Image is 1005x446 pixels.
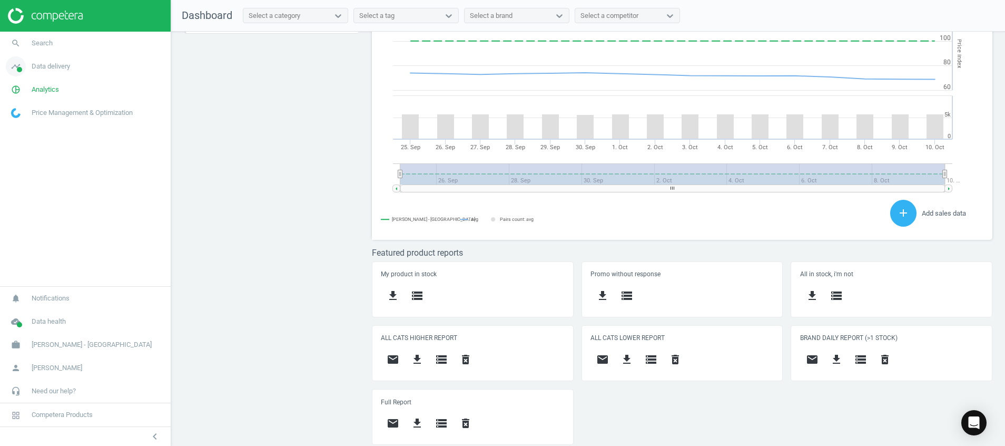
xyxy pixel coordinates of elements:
[925,144,944,151] tspan: 10. Oct
[590,334,774,342] h5: ALL CATS LOWER REPORT
[32,340,152,350] span: [PERSON_NAME] - [GEOGRAPHIC_DATA]
[647,144,663,151] tspan: 2. Oct
[32,108,133,118] span: Price Management & Optimization
[32,85,59,94] span: Analytics
[149,430,161,443] i: chevron_left
[459,417,472,430] i: delete_forever
[387,353,399,366] i: email
[956,39,963,68] tspan: Price Index
[8,8,83,24] img: ajHJNr6hYgQAAAAASUVORK5CYII=
[6,358,26,378] i: person
[800,284,824,308] button: get_app
[576,144,595,151] tspan: 30. Sep
[435,417,448,430] i: storage
[645,353,657,366] i: storage
[822,144,838,151] tspan: 7. Oct
[940,34,951,42] text: 100
[590,284,615,308] button: get_app
[381,347,405,372] button: email
[411,289,423,302] i: storage
[590,270,774,278] h5: Promo without response
[596,353,609,366] i: email
[806,353,819,366] i: email
[615,347,639,372] button: get_app
[387,417,399,430] i: email
[620,289,633,302] i: storage
[32,317,66,326] span: Data health
[615,284,639,308] button: storage
[470,11,513,21] div: Select a brand
[500,217,534,222] tspan: Pairs count: avg
[392,217,475,222] tspan: [PERSON_NAME] - [GEOGRAPHIC_DATA]
[540,144,560,151] tspan: 29. Sep
[890,200,917,227] button: add
[943,59,951,66] text: 80
[830,289,843,302] i: storage
[405,284,429,308] button: storage
[32,38,53,48] span: Search
[857,144,873,151] tspan: 8. Oct
[381,411,405,436] button: email
[32,62,70,71] span: Data delivery
[436,144,455,151] tspan: 26. Sep
[717,144,733,151] tspan: 4. Oct
[6,312,26,332] i: cloud_done
[506,144,525,151] tspan: 28. Sep
[142,430,168,443] button: chevron_left
[824,284,849,308] button: storage
[639,347,663,372] button: storage
[6,381,26,401] i: headset_mic
[429,411,454,436] button: storage
[32,410,93,420] span: Competera Products
[11,108,21,118] img: wGWNvw8QSZomAAAAABJRU5ErkJggg==
[32,386,76,396] span: Need our help?
[435,353,448,366] i: storage
[620,353,633,366] i: get_app
[580,11,638,21] div: Select a competitor
[944,111,951,118] text: 5k
[182,9,232,22] span: Dashboard
[830,353,843,366] i: get_app
[6,288,26,308] i: notifications
[800,347,824,372] button: email
[387,289,399,302] i: get_app
[411,417,423,430] i: get_app
[943,83,951,91] text: 60
[961,410,987,435] div: Open Intercom Messenger
[806,289,819,302] i: get_app
[6,33,26,53] i: search
[873,347,897,372] button: delete_forever
[32,363,82,373] span: [PERSON_NAME]
[612,144,628,151] tspan: 1. Oct
[381,270,564,278] h5: My product in stock
[947,177,960,184] tspan: 10. …
[663,347,687,372] button: delete_forever
[922,209,966,217] span: Add sales data
[800,270,983,278] h5: All in stock, i'm not
[6,80,26,100] i: pie_chart_outlined
[669,353,682,366] i: delete_forever
[590,347,615,372] button: email
[6,335,26,355] i: work
[879,353,891,366] i: delete_forever
[32,294,70,303] span: Notifications
[849,347,873,372] button: storage
[824,347,849,372] button: get_app
[405,347,429,372] button: get_app
[405,411,429,436] button: get_app
[359,11,395,21] div: Select a tag
[6,56,26,76] i: timeline
[800,334,983,342] h5: BRAND DAILY REPORT (>1 STOCK)
[892,144,908,151] tspan: 9. Oct
[372,248,992,258] h3: Featured product reports
[854,353,867,366] i: storage
[454,347,478,372] button: delete_forever
[471,217,478,222] tspan: avg
[401,144,420,151] tspan: 25. Sep
[459,353,472,366] i: delete_forever
[470,144,490,151] tspan: 27. Sep
[897,207,910,219] i: add
[411,353,423,366] i: get_app
[596,289,609,302] i: get_app
[381,334,564,342] h5: ALL CATS HIGHER REPORT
